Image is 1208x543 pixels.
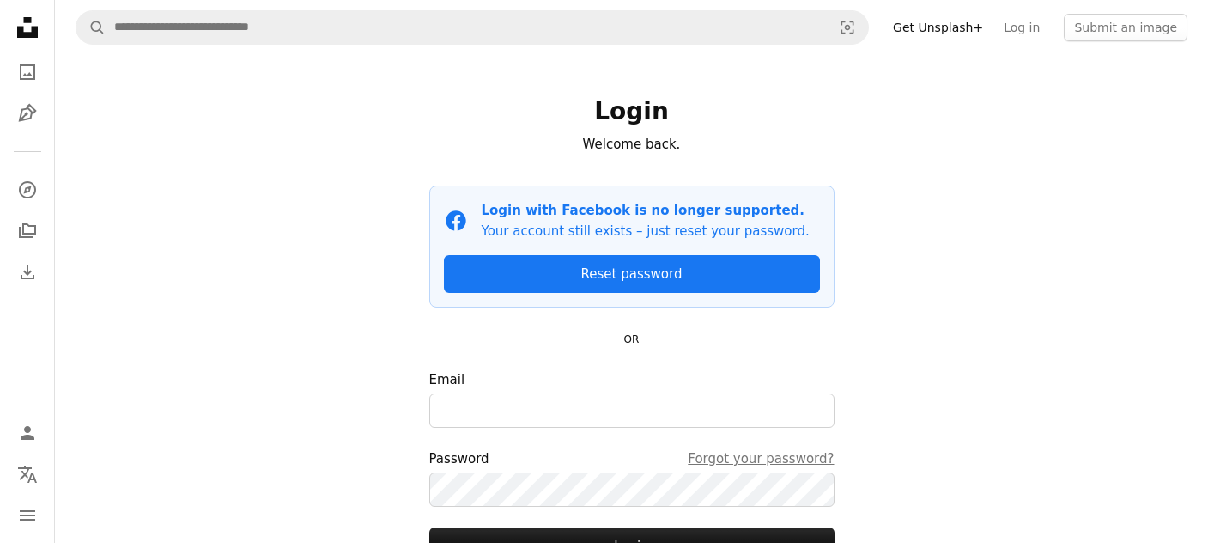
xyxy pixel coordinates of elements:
a: Illustrations [10,96,45,131]
h1: Login [429,96,835,127]
p: Your account still exists – just reset your password. [482,221,810,241]
input: PasswordForgot your password? [429,473,835,507]
a: Photos [10,55,45,89]
button: Language [10,457,45,491]
button: Menu [10,498,45,533]
label: Email [429,369,835,428]
button: Submit an image [1064,14,1187,41]
a: Home — Unsplash [10,10,45,48]
form: Find visuals sitewide [76,10,869,45]
p: Login with Facebook is no longer supported. [482,200,810,221]
div: Password [429,448,835,469]
button: Search Unsplash [76,11,106,44]
a: Log in / Sign up [10,416,45,450]
a: Forgot your password? [688,448,834,469]
a: Collections [10,214,45,248]
a: Reset password [444,255,820,293]
input: Email [429,394,835,428]
a: Download History [10,255,45,290]
small: OR [624,333,640,345]
button: Visual search [827,11,868,44]
a: Explore [10,173,45,207]
a: Get Unsplash+ [883,14,993,41]
p: Welcome back. [429,134,835,155]
a: Log in [993,14,1050,41]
